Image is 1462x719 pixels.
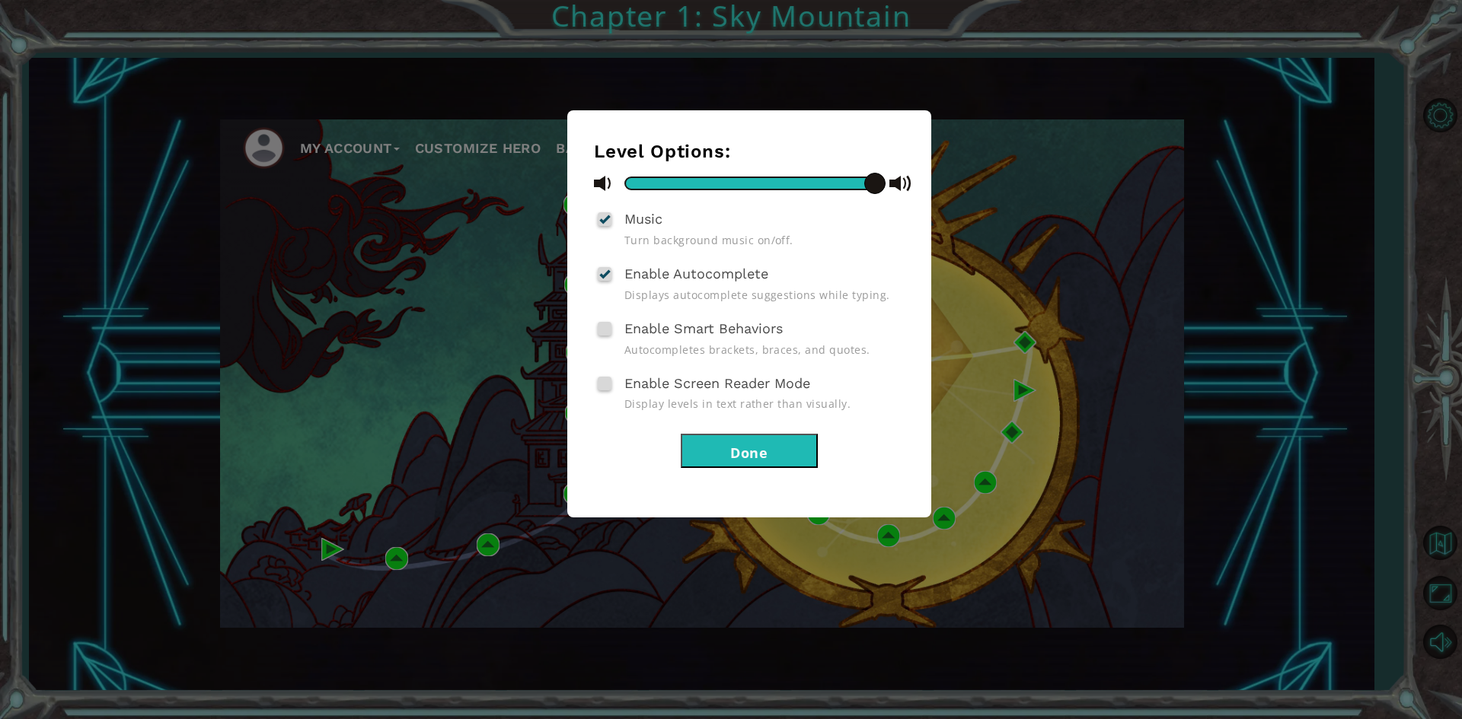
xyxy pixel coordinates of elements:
span: Turn background music on/off. [624,233,905,247]
span: Music [624,211,662,227]
button: Done [681,434,818,468]
span: Displays autocomplete suggestions while typing. [624,288,905,302]
span: Enable Smart Behaviors [624,320,783,336]
h3: Level Options: [594,141,905,162]
span: Enable Screen Reader Mode [624,375,810,391]
span: Display levels in text rather than visually. [624,396,905,411]
span: Enable Autocomplete [624,266,768,282]
span: Autocompletes brackets, braces, and quotes. [624,342,905,357]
